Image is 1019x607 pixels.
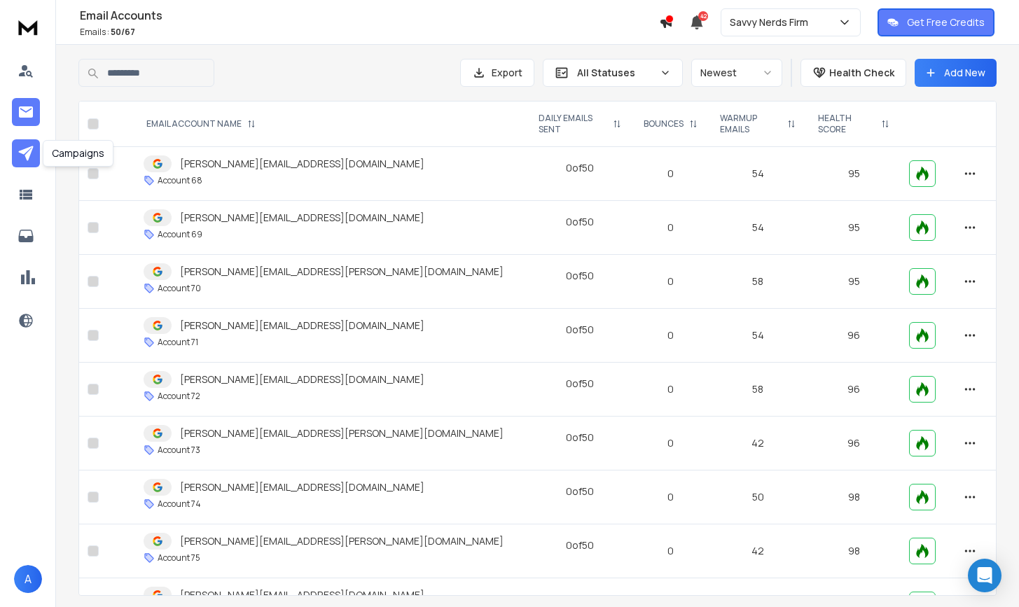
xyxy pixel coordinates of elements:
[14,565,42,593] button: A
[915,59,997,87] button: Add New
[709,470,807,524] td: 50
[720,113,782,135] p: WARMUP EMAILS
[641,274,700,288] p: 0
[577,66,654,80] p: All Statuses
[180,480,424,494] p: [PERSON_NAME][EMAIL_ADDRESS][DOMAIN_NAME]
[807,363,901,417] td: 96
[800,59,906,87] button: Health Check
[566,484,594,498] div: 0 of 50
[807,524,901,578] td: 98
[80,27,659,38] p: Emails :
[158,175,202,186] p: Account 68
[566,377,594,391] div: 0 of 50
[807,309,901,363] td: 96
[146,118,256,130] div: EMAIL ACCOUNT NAME
[180,319,424,333] p: [PERSON_NAME][EMAIL_ADDRESS][DOMAIN_NAME]
[641,544,700,558] p: 0
[709,201,807,255] td: 54
[709,147,807,201] td: 54
[807,470,901,524] td: 98
[43,140,113,167] div: Campaigns
[111,26,135,38] span: 50 / 67
[807,255,901,309] td: 95
[180,157,424,171] p: [PERSON_NAME][EMAIL_ADDRESS][DOMAIN_NAME]
[180,211,424,225] p: [PERSON_NAME][EMAIL_ADDRESS][DOMAIN_NAME]
[566,538,594,552] div: 0 of 50
[807,201,901,255] td: 95
[907,15,985,29] p: Get Free Credits
[807,147,901,201] td: 95
[180,265,504,279] p: [PERSON_NAME][EMAIL_ADDRESS][PERSON_NAME][DOMAIN_NAME]
[698,11,708,21] span: 42
[158,337,198,348] p: Account 71
[14,14,42,40] img: logo
[566,215,594,229] div: 0 of 50
[566,161,594,175] div: 0 of 50
[180,426,504,440] p: [PERSON_NAME][EMAIL_ADDRESS][PERSON_NAME][DOMAIN_NAME]
[709,309,807,363] td: 54
[709,363,807,417] td: 58
[158,229,202,240] p: Account 69
[158,445,200,456] p: Account 73
[709,417,807,470] td: 42
[644,118,684,130] p: BOUNCES
[691,59,782,87] button: Newest
[641,382,700,396] p: 0
[158,283,201,294] p: Account 70
[818,113,875,135] p: HEALTH SCORE
[807,417,901,470] td: 96
[158,391,200,402] p: Account 72
[829,66,894,80] p: Health Check
[641,167,700,181] p: 0
[180,372,424,386] p: [PERSON_NAME][EMAIL_ADDRESS][DOMAIN_NAME]
[641,490,700,504] p: 0
[878,8,994,36] button: Get Free Credits
[709,524,807,578] td: 42
[968,559,1001,592] div: Open Intercom Messenger
[730,15,814,29] p: Savvy Nerds Firm
[641,221,700,235] p: 0
[566,431,594,445] div: 0 of 50
[566,323,594,337] div: 0 of 50
[641,436,700,450] p: 0
[460,59,534,87] button: Export
[566,269,594,283] div: 0 of 50
[709,255,807,309] td: 58
[180,588,424,602] p: [PERSON_NAME][EMAIL_ADDRESS][DOMAIN_NAME]
[180,534,504,548] p: [PERSON_NAME][EMAIL_ADDRESS][PERSON_NAME][DOMAIN_NAME]
[80,7,659,24] h1: Email Accounts
[641,328,700,342] p: 0
[158,498,201,510] p: Account 74
[539,113,606,135] p: DAILY EMAILS SENT
[566,592,594,606] div: 0 of 50
[158,552,200,564] p: Account 75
